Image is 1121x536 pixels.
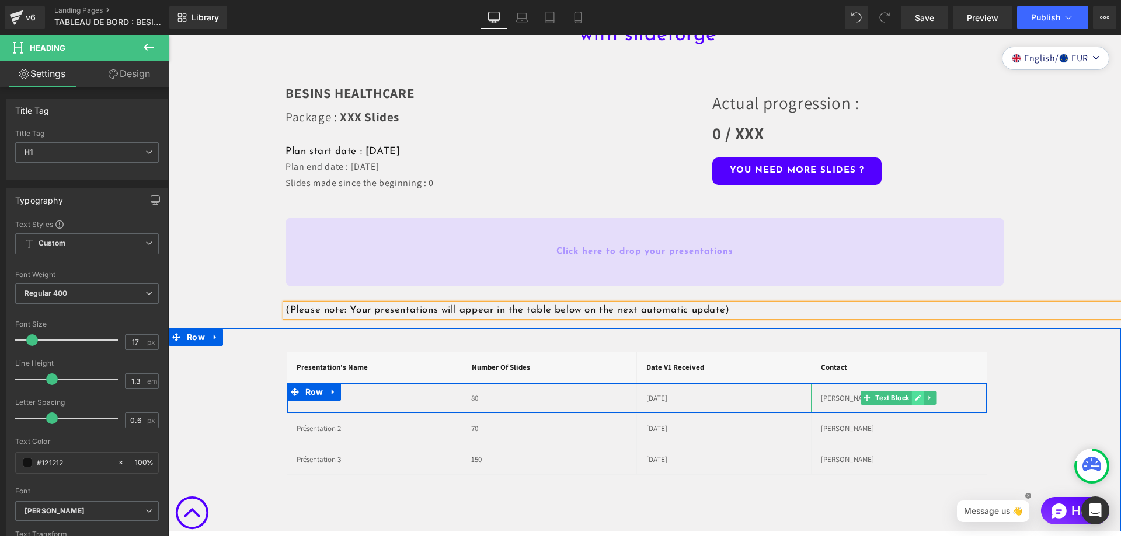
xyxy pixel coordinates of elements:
[536,6,564,29] a: Tablet
[890,19,900,28] img: Euro
[25,289,68,297] b: Regular 400
[117,50,246,67] b: BESINS HEALTHCARE
[478,419,634,430] p: [DATE]
[23,10,38,25] div: v6
[478,327,634,338] h4: Date v1 received
[15,293,39,311] span: Row
[39,293,54,311] a: Expand / Collapse
[953,6,1012,29] a: Preview
[544,122,713,150] a: You need more slides ?
[302,358,459,369] p: 80
[128,327,284,338] h4: Presentation's name
[6,460,41,495] svg: Scroll to Top
[192,12,219,23] span: Library
[652,419,809,430] p: [PERSON_NAME]
[544,87,596,109] strong: 0 / XXX
[147,377,157,385] span: em
[843,19,852,28] img: English
[128,358,284,369] p: Présentation 1
[117,140,535,157] div: Slides made since the beginning : 0
[117,183,835,251] a: Click here to drop your presentations
[15,189,63,205] div: Typography
[169,6,227,29] a: New Library
[171,74,231,90] strong: XXX Slides
[128,419,284,430] p: Présentation 3
[117,110,535,123] h1: Plan start date : [DATE]
[128,388,284,400] p: Présentation 2
[845,6,868,29] button: Undo
[15,129,159,138] div: Title Tag
[15,487,159,495] div: Font
[15,271,159,279] div: Font Weight
[873,6,896,29] button: Redo
[705,356,743,370] span: Text Block
[967,12,998,24] span: Preview
[544,57,691,79] span: Actual progression :
[15,359,159,367] div: Line Height
[1093,6,1116,29] button: More
[1017,6,1088,29] button: Publish
[117,124,535,141] div: Plan end date : [DATE]
[652,358,809,369] p: [PERSON_NAME]
[302,388,459,400] p: 70
[117,74,168,90] span: Package :
[147,416,157,424] span: px
[478,358,634,369] p: [DATE]
[886,15,890,32] span: /
[302,419,459,430] p: 150
[508,6,536,29] a: Laptop
[39,239,65,248] b: Custom
[117,269,952,282] h1: (Please note: Your presentations will appear in the table below on the next automatic update)
[795,471,854,481] div: Message us 👋
[480,6,508,29] a: Desktop
[5,6,45,29] a: v6
[915,12,934,24] span: Save
[15,437,159,446] div: Text Color
[37,456,112,469] input: Color
[15,320,159,328] div: Font Size
[54,17,166,27] span: TABLEAU DE BORD : BESINS HEALTHCARE - ENG
[15,398,159,407] div: Letter Spacing
[652,388,809,400] p: [PERSON_NAME]
[15,219,159,229] div: Text Styles
[147,338,157,346] span: px
[303,327,458,338] h4: number of slides
[25,506,85,516] i: [PERSON_NAME]
[564,6,592,29] a: Mobile
[478,388,634,400] p: [DATE]
[25,148,33,156] b: H1
[134,348,158,366] span: Row
[15,99,50,115] div: Title Tag
[87,61,172,87] a: Design
[652,327,809,338] h4: Contact
[883,468,898,484] img: widget icon
[1031,13,1060,22] span: Publish
[1081,496,1109,524] div: Open Intercom Messenger
[130,453,158,473] div: %
[756,356,768,370] a: Expand / Collapse
[30,43,65,52] span: Heading
[54,6,189,15] a: Landing Pages
[903,15,920,32] span: EUR
[157,348,172,366] a: Expand / Collapse
[855,15,886,32] span: English
[903,470,930,482] div: Help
